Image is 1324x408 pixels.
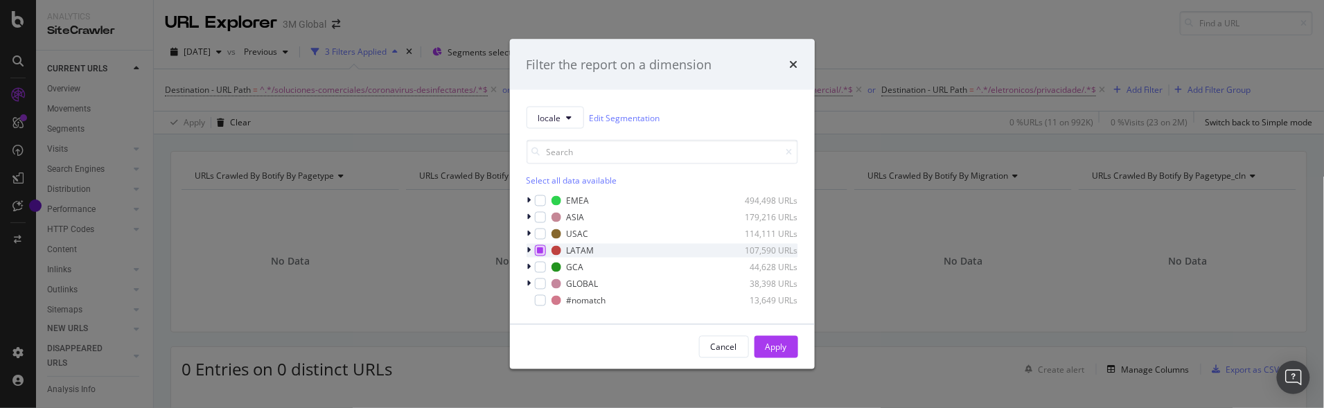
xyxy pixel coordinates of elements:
div: 114,111 URLs [730,228,798,240]
span: locale [538,112,561,123]
div: 38,398 URLs [730,278,798,290]
button: locale [527,107,584,129]
div: 107,590 URLs [730,245,798,256]
button: Apply [754,336,798,358]
div: Select all data available [527,175,798,187]
a: Edit Segmentation [590,110,660,125]
div: #nomatch [567,294,606,306]
div: Open Intercom Messenger [1277,361,1310,394]
div: 494,498 URLs [730,195,798,206]
div: LATAM [567,245,594,256]
div: Cancel [711,341,737,353]
button: Cancel [699,336,749,358]
div: Apply [766,341,787,353]
div: modal [510,39,815,369]
div: ASIA [567,211,585,223]
div: times [790,55,798,73]
div: 179,216 URLs [730,211,798,223]
div: GLOBAL [567,278,599,290]
div: GCA [567,261,584,273]
div: 13,649 URLs [730,294,798,306]
div: EMEA [567,195,590,206]
div: Filter the report on a dimension [527,55,712,73]
div: 44,628 URLs [730,261,798,273]
input: Search [527,140,798,164]
div: USAC [567,228,589,240]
